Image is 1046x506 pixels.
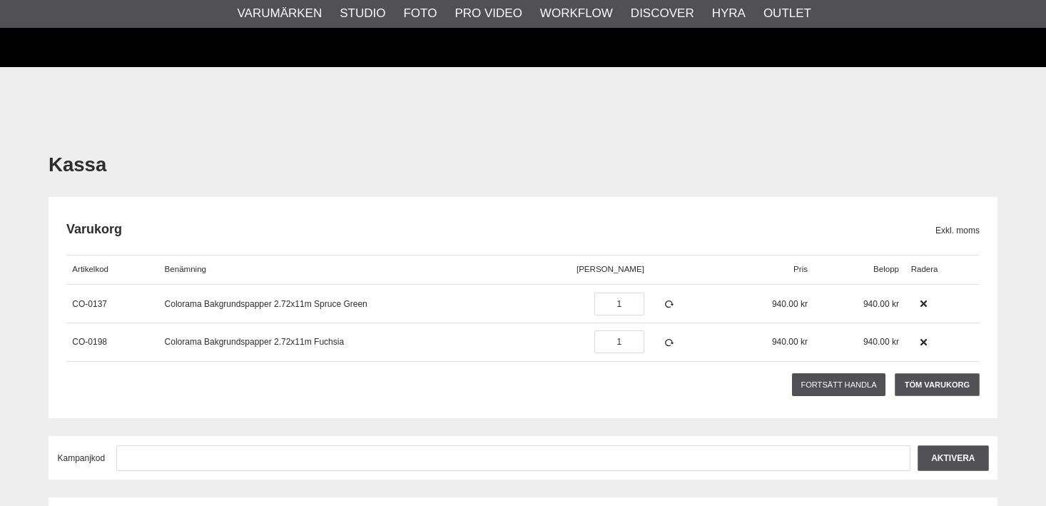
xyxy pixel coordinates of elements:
[72,265,108,273] span: Artikelkod
[72,299,107,309] a: CO-0137
[918,445,988,471] input: Aktivera
[540,4,613,23] a: Workflow
[763,4,811,23] a: Outlet
[165,299,367,309] a: Colorama Bakgrundspapper 2.72x11m Spruce Green
[873,265,899,273] span: Belopp
[911,265,938,273] span: Radera
[58,453,106,463] span: Kampanjkod
[863,299,890,309] span: 940.00
[403,4,437,23] a: Foto
[340,4,385,23] a: Studio
[792,373,886,396] a: Fortsätt handla
[455,4,522,23] a: Pro Video
[165,265,206,273] span: Benämning
[577,265,644,273] span: [PERSON_NAME]
[165,337,344,347] a: Colorama Bakgrundspapper 2.72x11m Fuchsia
[935,224,980,237] span: Exkl. moms
[895,373,980,396] a: Töm varukorg
[72,337,107,347] a: CO-0198
[712,4,746,23] a: Hyra
[863,337,890,347] span: 940.00
[772,337,798,347] span: 940.00
[631,4,694,23] a: Discover
[238,4,323,23] a: Varumärken
[49,151,997,179] h1: Kassa
[772,299,798,309] span: 940.00
[793,265,808,273] span: Pris
[66,221,935,238] h2: Varukorg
